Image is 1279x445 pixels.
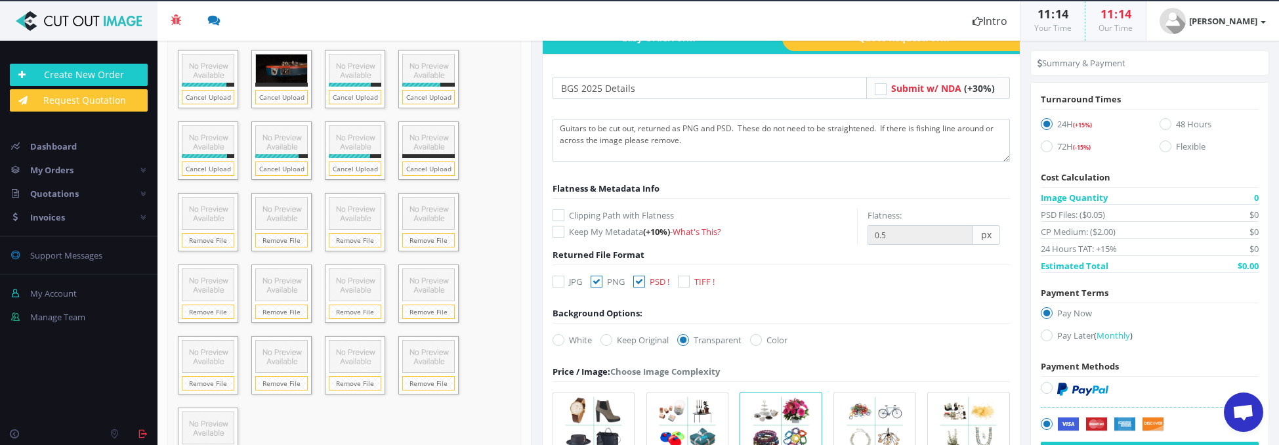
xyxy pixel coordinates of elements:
[402,161,455,176] a: Cancel Upload
[1114,6,1118,22] span: :
[1041,191,1108,204] span: Image Quantity
[1041,140,1140,158] label: 72H
[677,333,742,347] label: Transparent
[1160,8,1186,34] img: user_default.jpg
[553,275,582,288] label: JPG
[1034,22,1072,33] small: Your Time
[30,188,79,200] span: Quotations
[1224,392,1263,432] a: Open chat
[750,333,787,347] label: Color
[891,82,961,95] span: Submit w/ NDA
[553,307,642,320] div: Background Options:
[1051,6,1055,22] span: :
[1041,360,1119,372] span: Payment Methods
[10,89,148,112] a: Request Quotation
[973,225,1000,245] span: px
[694,276,715,287] span: TIFF !
[1055,6,1068,22] span: 14
[591,275,625,288] label: PNG
[182,90,234,104] a: Cancel Upload
[650,276,669,287] span: PSD !
[1249,225,1259,238] span: $0
[255,161,308,176] a: Cancel Upload
[1073,140,1091,152] a: (-15%)
[402,233,455,247] a: Remove File
[1041,259,1108,272] span: Estimated Total
[673,226,721,238] a: What's This?
[1254,191,1259,204] span: 0
[30,164,73,176] span: My Orders
[1073,118,1092,130] a: (+15%)
[1238,259,1259,272] span: $0.00
[402,305,455,319] a: Remove File
[1041,117,1140,135] label: 24H
[1118,6,1131,22] span: 14
[1041,329,1259,347] label: Pay Later
[891,82,995,95] a: Submit w/ NDA (+30%)
[543,24,765,51] a: Easy OrderForm
[797,24,1020,51] a: Quote RequestForm
[600,333,669,347] label: Keep Original
[30,140,77,152] span: Dashboard
[1041,242,1117,255] span: 24 Hours TAT: +15%
[1101,6,1114,22] span: 11
[1249,242,1259,255] span: $0
[553,77,867,99] input: Your Order Title
[329,90,381,104] a: Cancel Upload
[964,82,995,95] span: (+30%)
[30,211,65,223] span: Invoices
[553,333,592,347] label: White
[1041,307,1259,324] label: Pay Now
[1099,22,1133,33] small: Our Time
[1097,329,1130,341] span: Monthly
[182,233,234,247] a: Remove File
[1094,329,1133,341] a: (Monthly)
[329,233,381,247] a: Remove File
[1038,6,1051,22] span: 11
[1073,121,1092,129] span: (+15%)
[553,209,858,222] label: Clipping Path with Flatness
[30,311,85,323] span: Manage Team
[868,209,902,222] label: Flatness:
[329,161,381,176] a: Cancel Upload
[255,376,308,391] a: Remove File
[182,305,234,319] a: Remove File
[1041,287,1108,299] span: Payment Terms
[959,1,1020,41] a: Intro
[402,376,455,391] a: Remove File
[1041,208,1105,221] span: PSD Files: ($0.05)
[10,11,148,31] img: Cut Out Image
[553,182,660,194] span: Flatness & Metadata Info
[182,161,234,176] a: Cancel Upload
[1073,143,1091,152] span: (-15%)
[1041,171,1110,183] span: Cost Calculation
[329,376,381,391] a: Remove File
[553,365,720,378] div: Choose Image Complexity
[10,64,148,86] a: Create New Order
[402,90,455,104] a: Cancel Upload
[30,249,102,261] span: Support Messages
[182,376,234,391] a: Remove File
[1041,93,1121,105] span: Turnaround Times
[1038,56,1125,70] li: Summary & Payment
[30,287,77,299] span: My Account
[553,249,644,261] span: Returned File Format
[1146,1,1279,41] a: [PERSON_NAME]
[553,366,610,377] span: Price / Image:
[255,233,308,247] a: Remove File
[1160,140,1259,158] label: Flexible
[1189,15,1257,27] strong: [PERSON_NAME]
[1041,225,1116,238] span: CP Medium: ($2.00)
[255,305,308,319] a: Remove File
[553,225,858,238] label: Keep My Metadata -
[643,226,670,238] span: (+10%)
[329,305,381,319] a: Remove File
[1057,417,1164,432] img: Securely by Stripe
[1160,117,1259,135] label: 48 Hours
[1249,208,1259,221] span: $0
[1057,383,1108,396] img: PayPal
[255,90,308,104] a: Cancel Upload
